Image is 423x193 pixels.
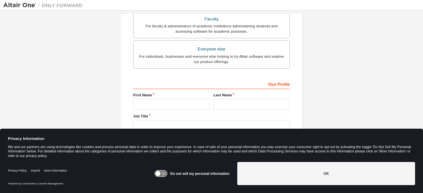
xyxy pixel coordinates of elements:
[137,45,286,54] div: Everyone else
[3,2,86,9] img: Altair One
[133,79,290,89] div: Your Profile
[137,54,286,64] div: For individuals, businesses and everyone else looking to try Altair software and explore our prod...
[133,113,290,119] label: Job Title
[137,15,286,24] div: Faculty
[133,92,210,98] label: First Name
[213,92,290,98] label: Last Name
[137,23,286,34] div: For faculty & administrators of academic institutions administering students and accessing softwa...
